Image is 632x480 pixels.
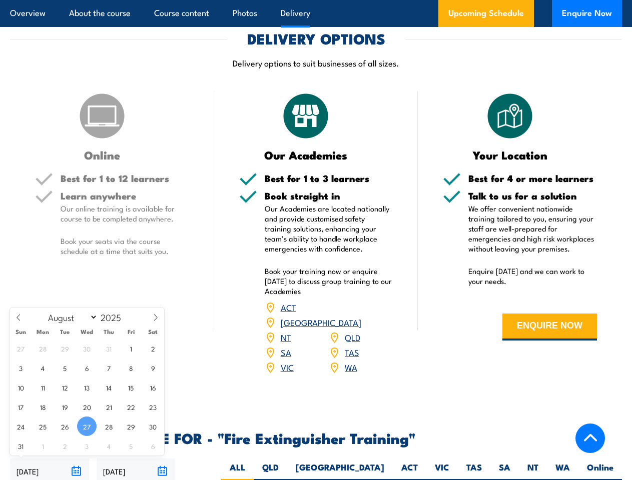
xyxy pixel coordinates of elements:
[143,338,163,358] span: August 2, 2025
[10,431,622,444] h2: UPCOMING SCHEDULE FOR - "Fire Extinguisher Training"
[11,397,31,416] span: August 17, 2025
[11,358,31,377] span: August 3, 2025
[76,328,98,335] span: Wed
[33,436,53,455] span: September 1, 2025
[121,416,141,436] span: August 29, 2025
[345,361,357,373] a: WA
[247,31,385,44] h2: DELIVERY OPTIONS
[61,203,189,223] p: Our online training is available for course to be completed anywhere.
[121,358,141,377] span: August 8, 2025
[61,173,189,183] h5: Best for 1 to 12 learners
[77,358,97,377] span: August 6, 2025
[121,397,141,416] span: August 22, 2025
[98,311,131,323] input: Year
[10,57,622,68] p: Delivery options to suit businesses of all sizes.
[265,173,393,183] h5: Best for 1 to 3 learners
[143,436,163,455] span: September 6, 2025
[44,310,98,323] select: Month
[265,203,393,253] p: Our Academies are located nationally and provide customised safety training solutions, enhancing ...
[143,377,163,397] span: August 16, 2025
[10,328,32,335] span: Sun
[468,173,597,183] h5: Best for 4 or more learners
[11,436,31,455] span: August 31, 2025
[120,328,142,335] span: Fri
[443,149,577,160] h3: Your Location
[468,203,597,253] p: We offer convenient nationwide training tailored to you, ensuring your staff are well-prepared fo...
[121,436,141,455] span: September 5, 2025
[11,338,31,358] span: July 27, 2025
[55,377,75,397] span: August 12, 2025
[35,149,169,160] h3: Online
[281,316,361,328] a: [GEOGRAPHIC_DATA]
[239,149,373,160] h3: Our Academies
[121,377,141,397] span: August 15, 2025
[281,331,291,343] a: NT
[99,358,119,377] span: August 7, 2025
[468,191,597,200] h5: Talk to us for a solution
[281,361,294,373] a: VIC
[61,236,189,256] p: Book your seats via the course schedule at a time that suits you.
[345,346,359,358] a: TAS
[99,397,119,416] span: August 21, 2025
[468,266,597,286] p: Enquire [DATE] and we can work to your needs.
[265,191,393,200] h5: Book straight in
[55,397,75,416] span: August 19, 2025
[345,331,360,343] a: QLD
[281,346,291,358] a: SA
[33,358,53,377] span: August 4, 2025
[121,338,141,358] span: August 1, 2025
[281,301,296,313] a: ACT
[265,266,393,296] p: Book your training now or enquire [DATE] to discuss group training to our Academies
[55,416,75,436] span: August 26, 2025
[143,358,163,377] span: August 9, 2025
[11,416,31,436] span: August 24, 2025
[33,377,53,397] span: August 11, 2025
[77,397,97,416] span: August 20, 2025
[99,377,119,397] span: August 14, 2025
[54,328,76,335] span: Tue
[61,191,189,200] h5: Learn anywhere
[33,338,53,358] span: July 28, 2025
[55,436,75,455] span: September 2, 2025
[143,397,163,416] span: August 23, 2025
[99,436,119,455] span: September 4, 2025
[33,416,53,436] span: August 25, 2025
[55,338,75,358] span: July 29, 2025
[77,416,97,436] span: August 27, 2025
[142,328,164,335] span: Sat
[99,416,119,436] span: August 28, 2025
[98,328,120,335] span: Thu
[32,328,54,335] span: Mon
[33,397,53,416] span: August 18, 2025
[77,436,97,455] span: September 3, 2025
[77,338,97,358] span: July 30, 2025
[77,377,97,397] span: August 13, 2025
[11,377,31,397] span: August 10, 2025
[502,313,597,340] button: ENQUIRE NOW
[55,358,75,377] span: August 5, 2025
[143,416,163,436] span: August 30, 2025
[99,338,119,358] span: July 31, 2025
